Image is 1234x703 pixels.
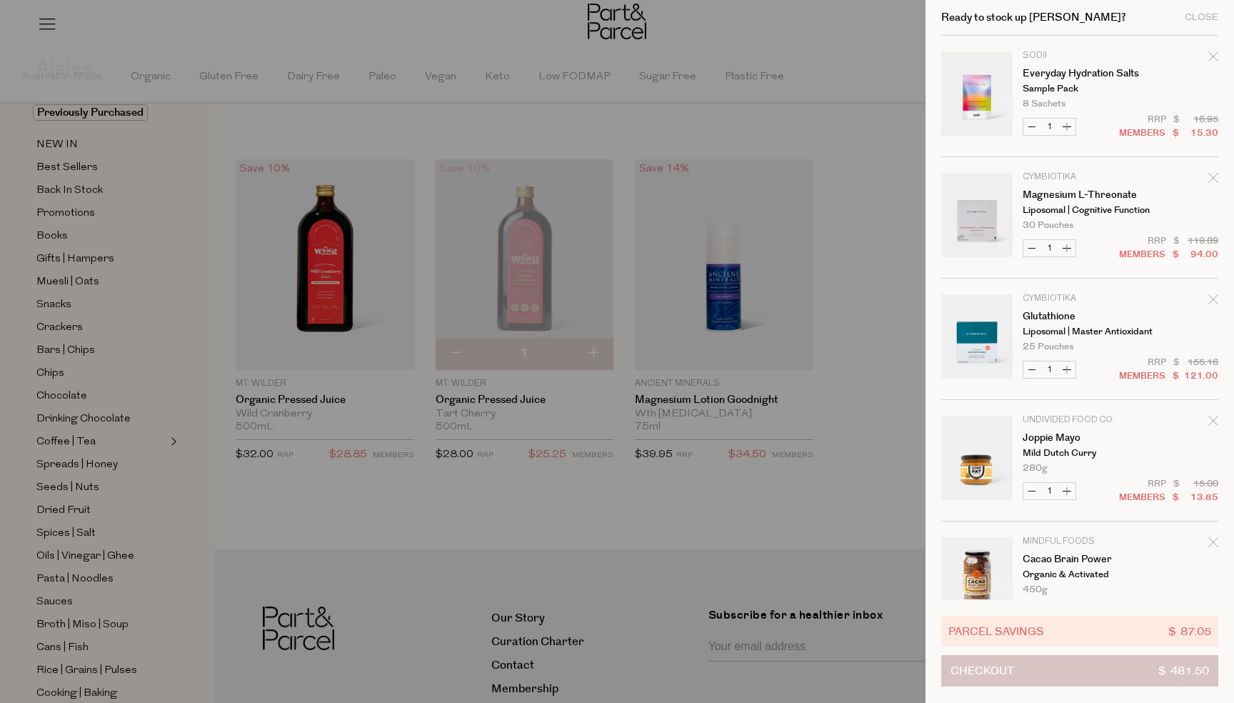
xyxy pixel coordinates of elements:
[1023,69,1133,79] a: Everyday Hydration Salts
[1208,414,1218,433] div: Remove Joppie Mayo
[1023,221,1073,230] span: 30 Pouches
[1023,173,1133,181] p: Cymbiotika
[1208,292,1218,311] div: Remove Glutathione
[1023,537,1133,546] p: Mindful Foods
[1023,84,1133,94] p: Sample Pack
[1023,342,1073,351] span: 25 Pouches
[1023,416,1133,424] p: Undivided Food Co.
[941,12,1126,23] h2: Ready to stock up [PERSON_NAME]?
[1208,171,1218,190] div: Remove Magnesium L-Threonate
[1023,327,1133,336] p: Liposomal | Master Antioxidant
[1185,13,1218,22] div: Close
[1023,190,1133,200] a: Magnesium L-Threonate
[1023,294,1133,303] p: Cymbiotika
[1023,464,1048,473] span: 280g
[1208,49,1218,69] div: Remove Everyday Hydration Salts
[950,656,1014,686] span: Checkout
[1040,119,1058,135] input: QTY Everyday Hydration Salts
[1023,570,1133,579] p: Organic & Activated
[1023,311,1133,321] a: Glutathione
[1158,656,1209,686] span: $ 481.50
[1023,433,1133,443] a: Joppie Mayo
[1023,206,1133,215] p: Liposomal | Cognitive Function
[1208,535,1218,554] div: Remove Cacao Brain Power
[1040,483,1058,499] input: QTY Joppie Mayo
[1040,240,1058,256] input: QTY Magnesium L-Threonate
[1023,585,1048,594] span: 450g
[941,655,1218,687] button: Checkout$ 481.50
[1023,51,1133,60] p: Sodii
[948,623,1044,639] span: Parcel Savings
[1168,623,1211,639] span: $ 87.05
[1023,99,1065,109] span: 8 Sachets
[1023,554,1133,564] a: Cacao Brain Power
[1023,449,1133,458] p: Mild Dutch Curry
[1040,362,1058,378] input: QTY Glutathione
